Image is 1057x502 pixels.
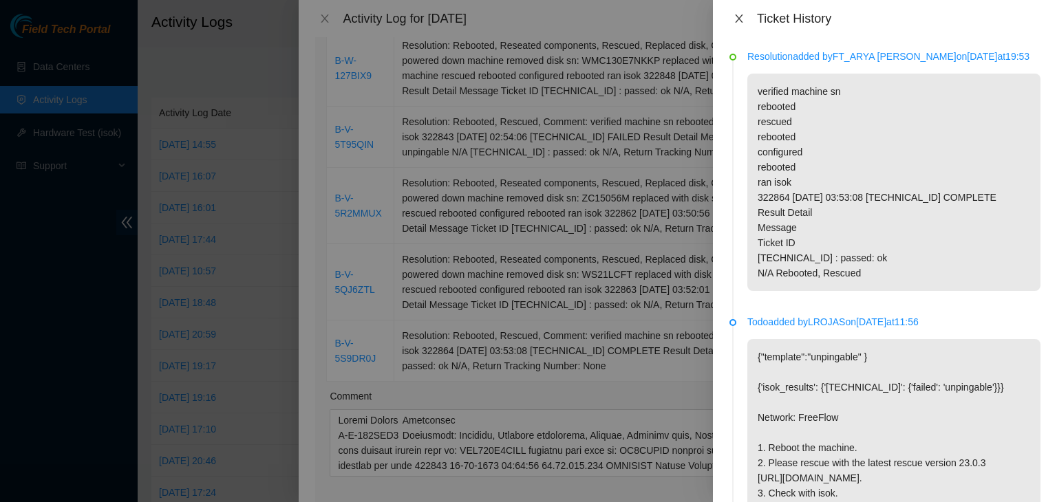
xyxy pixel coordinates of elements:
[747,49,1040,64] p: Resolution added by FT_ARYA [PERSON_NAME] on [DATE] at 19:53
[757,11,1040,26] div: Ticket History
[729,12,749,25] button: Close
[747,74,1040,291] p: verified machine sn rebooted rescued rebooted configured rebooted ran isok 322864 [DATE] 03:53:08...
[747,314,1040,329] p: Todo added by LROJAS on [DATE] at 11:56
[734,13,745,24] span: close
